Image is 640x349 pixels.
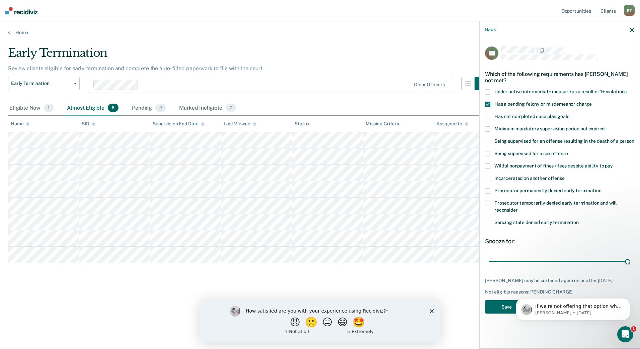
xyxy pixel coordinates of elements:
iframe: Survey by Kim from Recidiviz [200,299,440,342]
span: Sending state denied early termination [494,220,579,225]
div: Missing Criteria [366,121,401,127]
span: Under active intermediate measure as a result of 1+ violations [494,89,627,94]
span: Incarcerated on another offense [494,176,565,181]
span: 1 [631,326,636,332]
span: Has a pending felony or misdemeanor charge [494,101,592,107]
span: Willful nonpayment of fines / fees despite ability to pay [494,163,613,168]
iframe: Intercom live chat [617,326,633,342]
span: Minimum mandatory supervision period not expired [494,126,605,131]
div: Which of the following requirements has [PERSON_NAME] not met? [485,66,634,89]
div: Early Termination [8,46,488,65]
span: Being supervised for a sex offense [494,151,568,156]
span: Prosecutor permanently denied early termination [494,188,601,193]
span: Early Termination [11,81,71,86]
button: Back [485,27,496,32]
div: Last Viewed [224,121,256,127]
div: Supervision End Date [153,121,205,127]
div: Not eligible reasons: PENDING CHARGE [485,289,634,295]
a: Home [8,29,632,35]
div: SID [82,121,95,127]
div: Marked Ineligible [178,101,237,116]
span: Being supervised for an offense resulting in the death of a person [494,138,634,144]
div: Almost Eligible [66,101,120,116]
span: Prosecutor temporarily denied early termination and will reconsider [494,200,617,213]
div: R T [624,5,635,16]
span: 0 [155,104,166,112]
span: Has not completed case plan goals [494,114,569,119]
iframe: Intercom notifications message [506,284,640,331]
span: 1 [44,104,54,112]
p: Review clients eligible for early termination and complete the auto-filled paperwork to file with... [8,65,264,72]
div: [PERSON_NAME] may be surfaced again on or after [DATE]. [485,278,634,283]
img: Recidiviz [5,7,37,14]
div: Name [11,121,29,127]
div: Assigned to [436,121,468,127]
span: 7 [226,104,236,112]
span: 8 [108,104,118,112]
div: Status [295,121,309,127]
div: Pending [131,101,167,116]
button: Save [485,300,528,314]
div: Eligible Now [8,101,55,116]
div: Clear officers [414,82,445,88]
div: Snooze for: [485,238,634,245]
